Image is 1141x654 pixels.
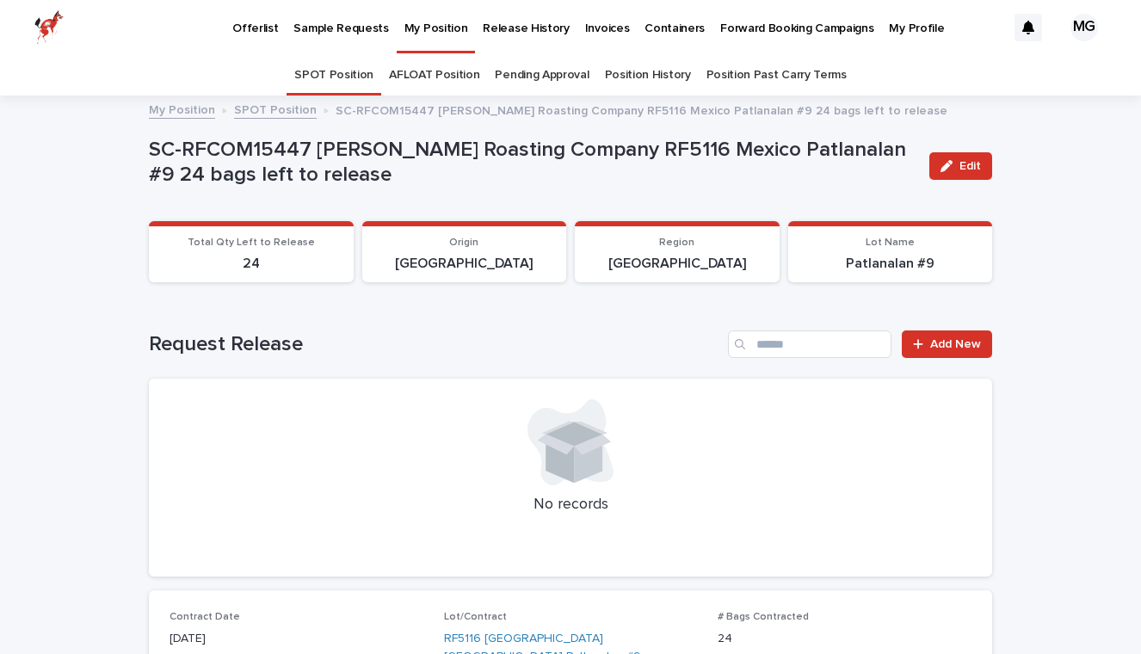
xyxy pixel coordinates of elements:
p: SC-RFCOM15447 [PERSON_NAME] Roasting Company RF5116 Mexico Patlanalan #9 24 bags left to release [149,138,916,188]
p: Patlanalan #9 [799,256,983,272]
span: Edit [959,160,981,172]
span: Lot/Contract [444,612,507,622]
a: Add New [902,330,992,358]
a: Position History [605,55,691,96]
span: Add New [930,338,981,350]
a: Position Past Carry Terms [706,55,847,96]
span: # Bags Contracted [718,612,809,622]
p: No records [170,496,971,515]
p: 24 [159,256,343,272]
a: AFLOAT Position [389,55,479,96]
p: [DATE] [170,630,423,648]
a: SPOT Position [234,99,317,119]
p: SC-RFCOM15447 [PERSON_NAME] Roasting Company RF5116 Mexico Patlanalan #9 24 bags left to release [336,100,947,119]
button: Edit [929,152,992,180]
p: [GEOGRAPHIC_DATA] [373,256,557,272]
div: MG [1070,14,1098,41]
img: zttTXibQQrCfv9chImQE [34,10,64,45]
p: [GEOGRAPHIC_DATA] [585,256,769,272]
span: Lot Name [866,238,915,248]
span: Origin [449,238,478,248]
span: Total Qty Left to Release [188,238,315,248]
span: Contract Date [170,612,240,622]
a: My Position [149,99,215,119]
a: Pending Approval [495,55,589,96]
a: SPOT Position [294,55,373,96]
h1: Request Release [149,332,721,357]
p: 24 [718,630,971,648]
input: Search [728,330,891,358]
span: Region [659,238,694,248]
